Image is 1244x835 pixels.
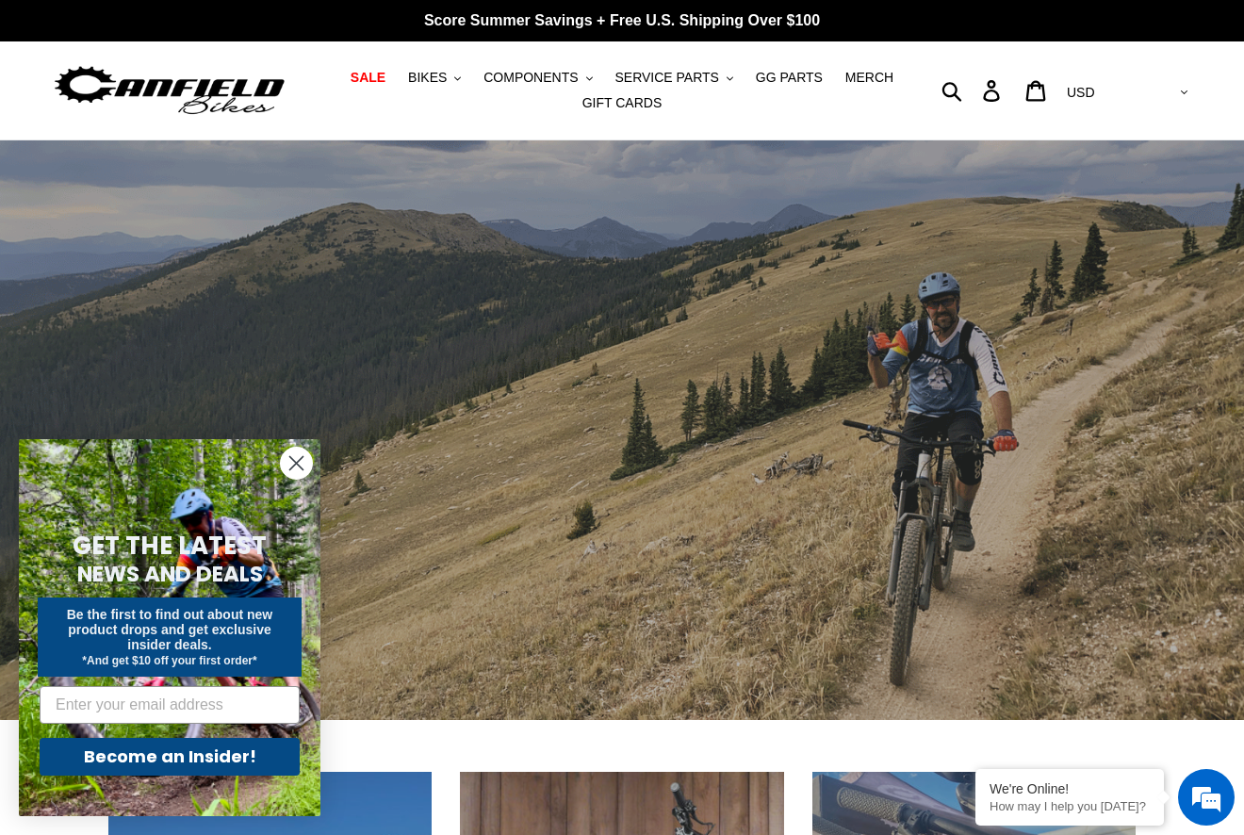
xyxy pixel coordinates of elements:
button: Close dialog [280,447,313,480]
div: We're Online! [990,781,1150,796]
span: *And get $10 off your first order* [82,654,256,667]
span: COMPONENTS [483,70,578,86]
a: GG PARTS [746,65,832,90]
span: BIKES [408,70,447,86]
span: SALE [351,70,385,86]
button: SERVICE PARTS [605,65,742,90]
a: SALE [341,65,395,90]
span: NEWS AND DEALS [77,559,263,589]
input: Enter your email address [40,686,300,724]
button: COMPONENTS [474,65,601,90]
span: Be the first to find out about new product drops and get exclusive insider deals. [67,607,273,652]
span: GG PARTS [756,70,823,86]
a: MERCH [836,65,903,90]
button: BIKES [399,65,470,90]
p: How may I help you today? [990,799,1150,813]
span: SERVICE PARTS [614,70,718,86]
button: Become an Insider! [40,738,300,776]
span: GIFT CARDS [582,95,663,111]
span: GET THE LATEST [73,529,267,563]
a: GIFT CARDS [573,90,672,116]
span: MERCH [845,70,893,86]
img: Canfield Bikes [52,61,287,121]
